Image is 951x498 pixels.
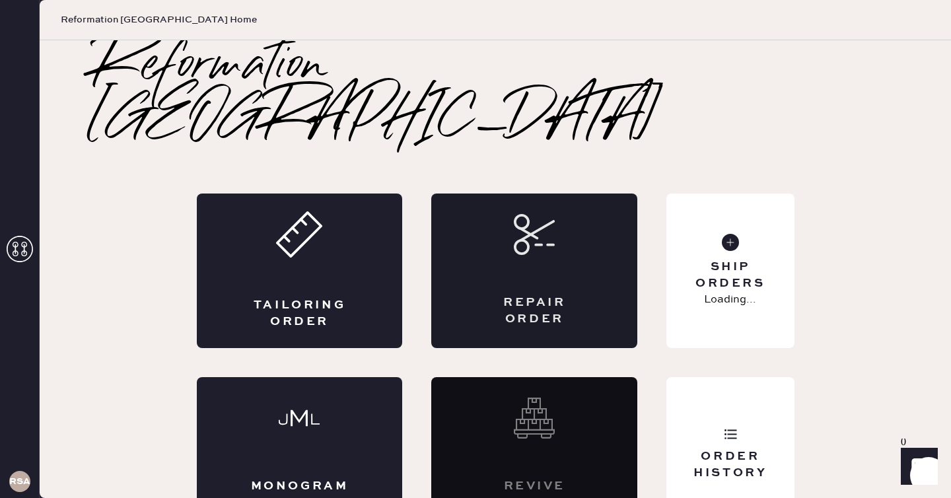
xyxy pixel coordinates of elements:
[9,477,30,486] h3: RSA
[677,448,783,481] div: Order History
[704,292,756,308] p: Loading...
[250,297,350,330] div: Tailoring Order
[61,13,257,26] span: Reformation [GEOGRAPHIC_DATA] Home
[484,295,584,328] div: Repair Order
[92,40,898,146] h2: Reformation [GEOGRAPHIC_DATA]
[677,259,783,292] div: Ship Orders
[888,439,945,495] iframe: Front Chat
